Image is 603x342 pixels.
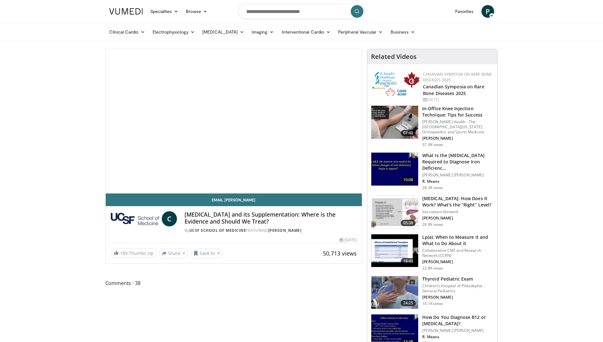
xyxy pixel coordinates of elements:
[422,283,493,294] p: Children’s Hospital of Philadephia - General Pediatrics
[334,26,386,38] a: Peripheral Vascular
[422,295,493,300] p: [PERSON_NAME]
[422,328,493,333] p: [PERSON_NAME] [PERSON_NAME]
[401,130,416,136] span: 07:40
[422,119,493,135] p: [PERSON_NAME] Health - The [GEOGRAPHIC_DATA][US_STATE]: Orthopaedics and Sports Medicine
[340,237,357,243] div: [DATE]
[401,300,416,306] span: 24:25
[372,72,420,97] img: 59b7dea3-8883-45d6-a110-d30c6cb0f321.png.150x105_q85_autocrop_double_scale_upscale_version-0.2.png
[278,26,335,38] a: Interventional Cardio
[423,72,492,83] a: Canadian Symposia on Rare Bone Diseases 2025
[106,49,362,193] video-js: Video Player
[401,177,416,183] span: 10:08
[105,26,149,38] a: Clinical Cardio
[238,4,365,19] input: Search topics, interventions
[111,211,159,226] img: UCSF School of Medicine
[268,228,302,233] a: [PERSON_NAME]
[185,211,357,225] h4: [MEDICAL_DATA] and its Supplementation: Where is the Evidence and Should We Treat?
[149,26,198,38] a: Electrophysiology
[159,248,188,258] button: Share
[422,301,443,306] p: 16.1K views
[371,234,418,267] img: 7a20132b-96bf-405a-bedd-783937203c38.150x105_q85_crop-smart_upscale.jpg
[422,259,493,264] p: [PERSON_NAME]
[111,248,156,258] a: 189 Thumbs Up
[422,234,493,247] h3: Lp(a): When to Measure it and What to Do About it
[162,211,177,226] a: C
[422,276,493,282] h3: Thyroid Pediatric Exam
[371,276,493,309] a: 24:25 Thyroid Pediatric Exam Children’s Hospital of Philadephia - General Pediatrics [PERSON_NAME...
[422,142,443,147] p: 37.0K views
[147,5,182,18] a: Specialties
[422,334,493,339] p: R. Means
[371,105,493,147] a: 07:40 In-Office Knee Injection Technique: Tips for Success [PERSON_NAME] Health - The [GEOGRAPHIC...
[371,234,493,271] a: 18:43 Lp(a): When to Measure it and What to Do About it Collaborative CME and Research Network (C...
[422,152,493,171] h3: What Is the [MEDICAL_DATA] Required to Diagnose Iron Deficienc…
[422,314,493,327] h3: How Do You Diagnose B12 or [MEDICAL_DATA]?
[120,250,128,256] span: 189
[422,195,493,208] h3: [MEDICAL_DATA]: How Does It Work? What's the “Right” Level?
[371,195,493,229] a: 05:38 [MEDICAL_DATA]: How Does It Work? What's the “Right” Level? Vasculearn Network [PERSON_NAME...
[371,153,418,186] img: 15adaf35-b496-4260-9f93-ea8e29d3ece7.150x105_q85_crop-smart_upscale.jpg
[387,26,419,38] a: Business
[422,266,443,271] p: 22.8K views
[423,84,484,96] a: Canadian Symposia on Rare Bone Diseases 2025
[481,5,494,18] a: P
[371,53,417,60] h4: Related Videos
[451,5,478,18] a: Favorites
[401,258,416,264] span: 18:43
[106,193,362,206] a: Email [PERSON_NAME]
[185,228,357,233] div: By FEATURING
[422,179,493,184] p: R. Means
[248,26,278,38] a: Imaging
[182,5,211,18] a: Browse
[422,222,443,227] p: 26.8K views
[422,185,443,190] p: 28.3K views
[422,173,493,178] p: [PERSON_NAME] [PERSON_NAME]
[422,216,493,221] p: [PERSON_NAME]
[423,97,492,103] div: [DATE]
[189,228,246,233] a: UCSF School of Medicine
[422,136,493,141] p: [PERSON_NAME]
[198,26,248,38] a: [MEDICAL_DATA]
[371,276,418,309] img: 576742cb-950f-47b1-b49b-8023242b3cfa.150x105_q85_crop-smart_upscale.jpg
[371,196,418,229] img: 8daf03b8-df50-44bc-88e2-7c154046af55.150x105_q85_crop-smart_upscale.jpg
[105,279,362,287] span: Comments 38
[401,220,416,226] span: 05:38
[371,152,493,190] a: 10:08 What Is the [MEDICAL_DATA] Required to Diagnose Iron Deficienc… [PERSON_NAME] [PERSON_NAME]...
[191,248,223,258] button: Save to
[422,248,493,258] p: Collaborative CME and Research Network (CCRN)
[422,209,493,214] p: Vasculearn Network
[422,105,493,118] h3: In-Office Knee Injection Technique: Tips for Success
[371,106,418,139] img: 9b54ede4-9724-435c-a780-8950048db540.150x105_q85_crop-smart_upscale.jpg
[323,250,357,257] span: 50,713 views
[109,8,143,15] img: VuMedi Logo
